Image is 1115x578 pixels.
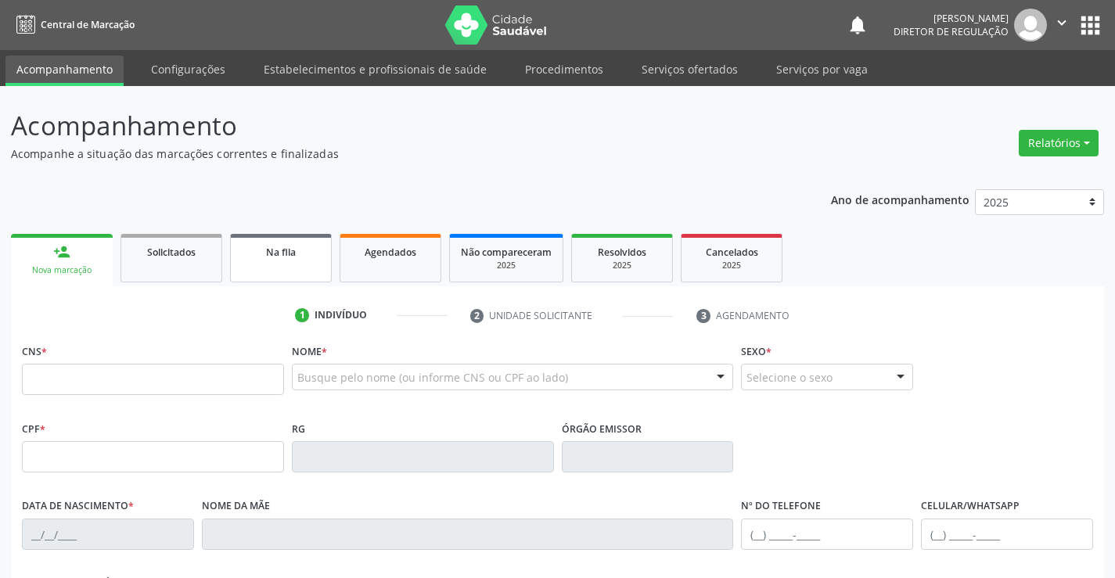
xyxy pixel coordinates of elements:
[53,243,70,260] div: person_add
[11,12,135,38] a: Central de Marcação
[514,56,614,83] a: Procedimentos
[765,56,879,83] a: Serviços por vaga
[1047,9,1077,41] button: 
[22,494,134,519] label: Data de nascimento
[831,189,969,209] p: Ano de acompanhamento
[253,56,498,83] a: Estabelecimentos e profissionais de saúde
[140,56,236,83] a: Configurações
[921,519,1093,550] input: (__) _____-_____
[741,494,821,519] label: Nº do Telefone
[11,145,776,162] p: Acompanhe a situação das marcações correntes e finalizadas
[741,519,913,550] input: (__) _____-_____
[202,494,270,519] label: Nome da mãe
[583,260,661,271] div: 2025
[631,56,749,83] a: Serviços ofertados
[11,106,776,145] p: Acompanhamento
[706,246,758,259] span: Cancelados
[562,417,642,441] label: Órgão emissor
[292,417,305,441] label: RG
[741,339,772,364] label: Sexo
[295,308,309,322] div: 1
[22,339,47,364] label: CNS
[921,494,1020,519] label: Celular/WhatsApp
[292,339,327,364] label: Nome
[847,14,869,36] button: notifications
[266,246,296,259] span: Na fila
[746,369,833,386] span: Selecione o sexo
[598,246,646,259] span: Resolvidos
[5,56,124,86] a: Acompanhamento
[41,18,135,31] span: Central de Marcação
[1077,12,1104,39] button: apps
[461,246,552,259] span: Não compareceram
[315,308,367,322] div: Indivíduo
[22,264,102,276] div: Nova marcação
[1019,130,1099,156] button: Relatórios
[461,260,552,271] div: 2025
[147,246,196,259] span: Solicitados
[692,260,771,271] div: 2025
[894,12,1009,25] div: [PERSON_NAME]
[1053,14,1070,31] i: 
[297,369,568,386] span: Busque pelo nome (ou informe CNS ou CPF ao lado)
[22,417,45,441] label: CPF
[894,25,1009,38] span: Diretor de regulação
[22,519,194,550] input: __/__/____
[365,246,416,259] span: Agendados
[1014,9,1047,41] img: img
